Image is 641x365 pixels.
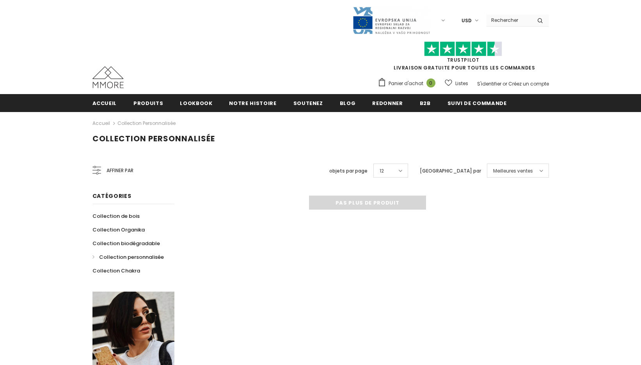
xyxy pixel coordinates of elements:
[445,77,468,90] a: Listes
[508,80,549,87] a: Créez un compte
[92,226,145,233] span: Collection Organika
[92,94,117,112] a: Accueil
[107,166,133,175] span: Affiner par
[352,6,430,35] img: Javni Razpis
[329,167,368,175] label: objets par page
[229,94,276,112] a: Notre histoire
[477,80,501,87] a: S'identifier
[92,66,124,88] img: Cas MMORE
[378,45,549,71] span: LIVRAISON GRATUITE POUR TOUTES LES COMMANDES
[352,17,430,23] a: Javni Razpis
[92,250,164,264] a: Collection personnalisée
[92,240,160,247] span: Collection biodégradable
[133,100,163,107] span: Produits
[447,57,479,63] a: TrustPilot
[455,80,468,87] span: Listes
[340,94,356,112] a: Blog
[420,94,431,112] a: B2B
[99,253,164,261] span: Collection personnalisée
[426,78,435,87] span: 0
[487,14,531,26] input: Search Site
[389,80,423,87] span: Panier d'achat
[420,167,481,175] label: [GEOGRAPHIC_DATA] par
[92,237,160,250] a: Collection biodégradable
[378,78,439,89] a: Panier d'achat 0
[293,100,323,107] span: soutenez
[180,94,212,112] a: Lookbook
[420,100,431,107] span: B2B
[180,100,212,107] span: Lookbook
[424,41,502,57] img: Faites confiance aux étoiles pilotes
[92,267,140,274] span: Collection Chakra
[92,119,110,128] a: Accueil
[372,94,403,112] a: Redonner
[493,167,533,175] span: Meilleures ventes
[380,167,384,175] span: 12
[447,94,507,112] a: Suivi de commande
[92,192,131,200] span: Catégories
[92,133,215,144] span: Collection personnalisée
[92,100,117,107] span: Accueil
[117,120,176,126] a: Collection personnalisée
[92,209,140,223] a: Collection de bois
[92,212,140,220] span: Collection de bois
[133,94,163,112] a: Produits
[92,264,140,278] a: Collection Chakra
[340,100,356,107] span: Blog
[293,94,323,112] a: soutenez
[503,80,507,87] span: or
[462,17,472,25] span: USD
[447,100,507,107] span: Suivi de commande
[372,100,403,107] span: Redonner
[92,223,145,237] a: Collection Organika
[229,100,276,107] span: Notre histoire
